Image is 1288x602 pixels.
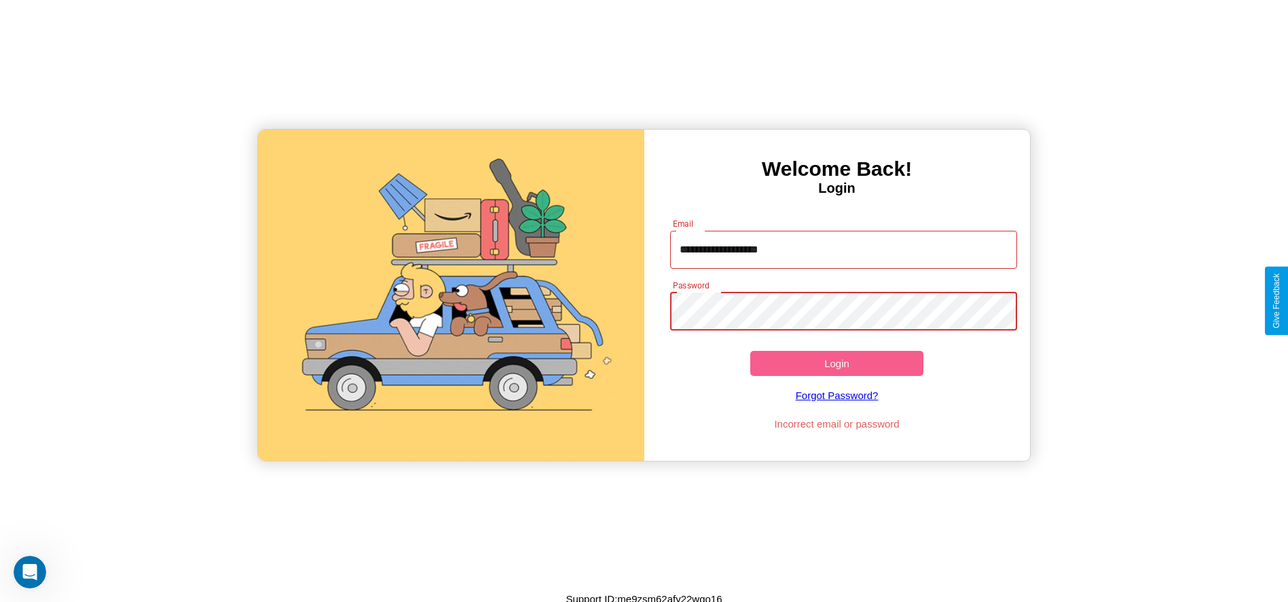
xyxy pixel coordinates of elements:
p: Incorrect email or password [663,415,1010,433]
button: Login [750,351,924,376]
img: gif [258,130,644,461]
h3: Welcome Back! [644,157,1030,181]
h4: Login [644,181,1030,196]
label: Password [673,280,709,291]
div: Give Feedback [1272,274,1281,328]
label: Email [673,218,694,229]
a: Forgot Password? [663,376,1010,415]
iframe: Intercom live chat [14,556,46,588]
